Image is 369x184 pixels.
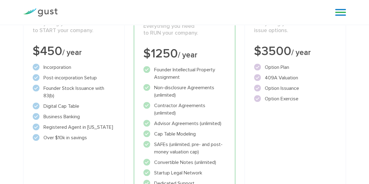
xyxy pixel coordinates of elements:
[143,23,226,37] p: Everything you need to RUN your company.
[254,45,336,57] div: $3500
[143,84,226,99] li: Non-disclosure Agreements (unlimited)
[143,48,226,60] div: $1250
[143,141,226,156] li: SAFEs (unlimited, pre- and post-money valuation cap)
[254,85,336,92] li: Option Issuance
[178,50,197,60] span: / year
[33,64,115,71] li: Incorporation
[254,64,336,71] li: Option Plan
[33,74,115,82] li: Post-incorporation Setup
[62,48,82,57] span: / year
[23,8,58,17] img: Gust Logo
[143,159,226,166] li: Convertible Notes (unlimited)
[254,20,336,34] p: Everything you need to issue options.
[33,20,115,34] p: Everything you need to START your company.
[143,169,226,177] li: Startup Legal Network
[33,45,115,57] div: $450
[291,48,311,57] span: / year
[143,120,226,127] li: Advisor Agreements (unlimited)
[143,130,226,138] li: Cap Table Modeling
[143,66,226,81] li: Founder Intellectual Property Assignment
[33,85,115,99] li: Founder Stock Issuance with 83(b)
[33,102,115,110] li: Digital Cap Table
[254,74,336,82] li: 409A Valuation
[143,102,226,117] li: Contractor Agreements (unlimited)
[254,95,336,102] li: Option Exercise
[33,134,115,141] li: Over $10k in savings
[33,123,115,131] li: Registered Agent in [US_STATE]
[33,113,115,120] li: Business Banking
